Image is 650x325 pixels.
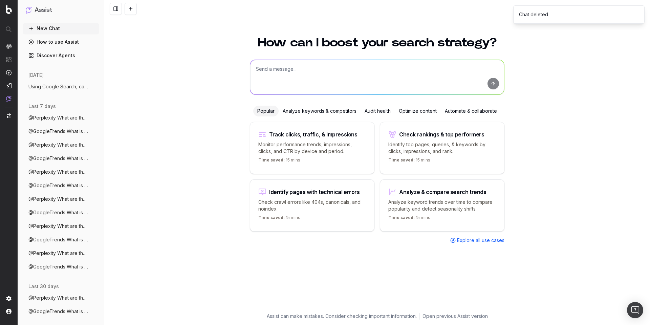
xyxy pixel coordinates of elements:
[28,142,88,148] span: @Perplexity What are the trending topics
[258,141,366,155] p: Monitor performance trends, impressions, clicks, and CTR by device and period.
[6,309,12,314] img: My account
[23,221,99,232] button: @Perplexity What are the trending topics
[6,70,12,75] img: Activation
[422,313,488,320] a: Open previous Assist version
[450,237,504,244] a: Explore all use cases
[269,132,357,137] div: Track clicks, traffic, & impressions
[388,215,415,220] span: Time saved:
[253,106,279,116] div: Popular
[23,234,99,245] button: @GoogleTrends What is currently trending
[258,199,366,212] p: Check crawl errors like 404s, canonicals, and noindex.
[250,37,504,49] h1: How can I boost your search strategy?
[28,250,88,257] span: @Perplexity What are the trending topics
[23,261,99,272] button: @GoogleTrends What is currently trending
[388,157,430,166] p: 15 mins
[23,81,99,92] button: Using Google Search, can you tell me wha
[28,182,88,189] span: @GoogleTrends What is currently trending
[258,157,285,162] span: Time saved:
[399,132,484,137] div: Check rankings & top performers
[28,263,88,270] span: @GoogleTrends What is currently trending
[26,7,32,13] img: Assist
[23,292,99,303] button: @Perplexity What are the trending topics
[279,106,361,116] div: Analyze keywords & competitors
[23,139,99,150] button: @Perplexity What are the trending topics
[361,106,395,116] div: Audit health
[28,223,88,230] span: @Perplexity What are the trending topics
[457,237,504,244] span: Explore all use cases
[28,308,88,315] span: @GoogleTrends What is currently trending
[388,141,496,155] p: Identify top pages, queries, & keywords by clicks, impressions, and rank.
[23,180,99,191] button: @GoogleTrends What is currently trending
[28,196,88,202] span: @Perplexity What are the trending topics
[28,236,88,243] span: @GoogleTrends What is currently trending
[395,106,441,116] div: Optimize content
[388,199,496,212] p: Analyze keyword trends over time to compare popularity and detect seasonality shifts.
[441,106,501,116] div: Automate & collaborate
[28,128,88,135] span: @GoogleTrends What is currently trending
[258,157,300,166] p: 15 mins
[26,5,96,15] button: Assist
[388,215,430,223] p: 15 mins
[23,37,99,47] a: How to use Assist
[35,5,52,15] h1: Assist
[23,167,99,177] button: @Perplexity What are the trending topics
[23,126,99,137] button: @GoogleTrends What is currently trending
[23,207,99,218] button: @GoogleTrends What is currently trending
[28,295,88,301] span: @Perplexity What are the trending topics
[28,155,88,162] span: @GoogleTrends What is currently trending
[23,50,99,61] a: Discover Agents
[388,157,415,162] span: Time saved:
[258,215,300,223] p: 15 mins
[28,169,88,175] span: @Perplexity What are the trending topics
[23,153,99,164] button: @GoogleTrends What is currently trending
[6,83,12,88] img: Studio
[6,296,12,301] img: Setting
[6,44,12,49] img: Analytics
[6,5,12,14] img: Botify logo
[519,11,548,18] div: Chat deleted
[269,189,360,195] div: Identify pages with technical errors
[28,103,56,110] span: last 7 days
[28,283,59,290] span: last 30 days
[28,209,88,216] span: @GoogleTrends What is currently trending
[7,113,11,118] img: Switch project
[28,83,88,90] span: Using Google Search, can you tell me wha
[23,248,99,259] button: @Perplexity What are the trending topics
[399,189,486,195] div: Analyze & compare search trends
[23,306,99,317] button: @GoogleTrends What is currently trending
[23,23,99,34] button: New Chat
[28,72,44,79] span: [DATE]
[28,114,88,121] span: @Perplexity What are the trending topics
[267,313,417,320] p: Assist can make mistakes. Consider checking important information.
[6,96,12,102] img: Assist
[258,215,285,220] span: Time saved:
[23,194,99,204] button: @Perplexity What are the trending topics
[6,57,12,62] img: Intelligence
[627,302,643,318] div: Open Intercom Messenger
[23,112,99,123] button: @Perplexity What are the trending topics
